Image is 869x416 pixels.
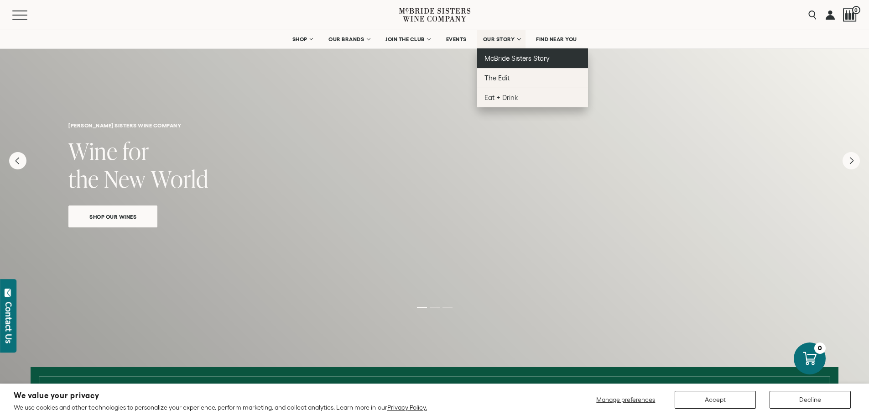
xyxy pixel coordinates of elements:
[446,36,467,42] span: EVENTS
[68,135,118,167] span: Wine
[380,30,436,48] a: JOIN THE CLUB
[328,36,364,42] span: OUR BRANDS
[4,302,13,343] div: Contact Us
[12,11,45,20] button: Mobile Menu Trigger
[14,403,427,411] p: We use cookies and other technologies to personalize your experience, perform marketing, and coll...
[323,30,375,48] a: OUR BRANDS
[477,30,526,48] a: OUR STORY
[104,163,146,195] span: New
[814,342,826,354] div: 0
[286,30,318,48] a: SHOP
[484,54,550,62] span: McBride Sisters Story
[770,391,851,409] button: Decline
[843,152,860,169] button: Next
[14,392,427,400] h2: We value your privacy
[536,36,577,42] span: FIND NEAR YOU
[675,391,756,409] button: Accept
[477,48,588,68] a: McBride Sisters Story
[73,211,152,222] span: Shop Our Wines
[530,30,583,48] a: FIND NEAR YOU
[292,36,307,42] span: SHOP
[483,36,515,42] span: OUR STORY
[591,391,661,409] button: Manage preferences
[151,163,208,195] span: World
[123,135,149,167] span: for
[68,122,801,128] h6: [PERSON_NAME] sisters wine company
[477,68,588,88] a: The Edit
[68,205,157,227] a: Shop Our Wines
[440,30,473,48] a: EVENTS
[68,163,99,195] span: the
[484,94,518,101] span: Eat + Drink
[385,36,425,42] span: JOIN THE CLUB
[9,152,26,169] button: Previous
[596,396,655,403] span: Manage preferences
[387,404,427,411] a: Privacy Policy.
[852,6,860,14] span: 0
[477,88,588,107] a: Eat + Drink
[484,74,510,82] span: The Edit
